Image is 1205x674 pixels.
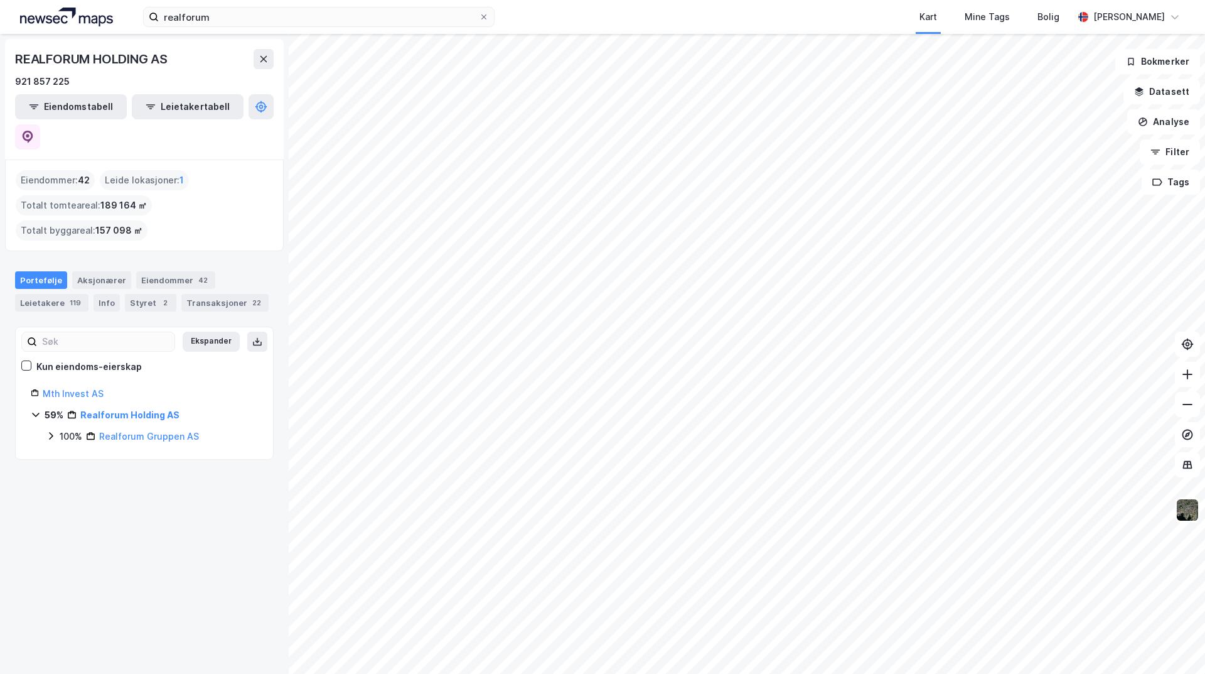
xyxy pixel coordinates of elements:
[43,388,104,399] a: Mth Invest AS
[100,198,147,213] span: 189 164 ㎡
[15,94,127,119] button: Eiendomstabell
[136,271,215,289] div: Eiendommer
[15,74,70,89] div: 921 857 225
[965,9,1010,24] div: Mine Tags
[1115,49,1200,74] button: Bokmerker
[60,429,82,444] div: 100%
[1037,9,1059,24] div: Bolig
[179,173,184,188] span: 1
[94,294,120,312] div: Info
[132,94,244,119] button: Leietakertabell
[99,431,199,442] a: Realforum Gruppen AS
[1176,498,1199,522] img: 9k=
[20,8,113,26] img: logo.a4113a55bc3d86da70a041830d287a7e.svg
[16,195,152,215] div: Totalt tomteareal :
[196,274,210,286] div: 42
[72,271,131,289] div: Aksjonærer
[36,359,142,374] div: Kun eiendoms-eierskap
[1142,614,1205,674] div: Kontrollprogram for chat
[78,173,90,188] span: 42
[16,220,147,241] div: Totalt byggareal :
[159,296,171,309] div: 2
[95,223,142,238] span: 157 098 ㎡
[159,8,479,26] input: Søk på adresse, matrikkel, gårdeiere, leietakere eller personer
[1140,139,1200,165] button: Filter
[15,271,67,289] div: Portefølje
[1127,109,1200,134] button: Analyse
[15,49,170,69] div: REALFORUM HOLDING AS
[67,296,83,309] div: 119
[1142,614,1205,674] iframe: Chat Widget
[100,170,189,190] div: Leide lokasjoner :
[1093,9,1165,24] div: [PERSON_NAME]
[15,294,88,312] div: Leietakere
[181,294,269,312] div: Transaksjoner
[1123,79,1200,104] button: Datasett
[37,332,174,351] input: Søk
[250,296,264,309] div: 22
[125,294,176,312] div: Styret
[1142,170,1200,195] button: Tags
[45,408,63,423] div: 59%
[16,170,95,190] div: Eiendommer :
[919,9,937,24] div: Kart
[183,332,240,352] button: Ekspander
[80,410,179,420] a: Realforum Holding AS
